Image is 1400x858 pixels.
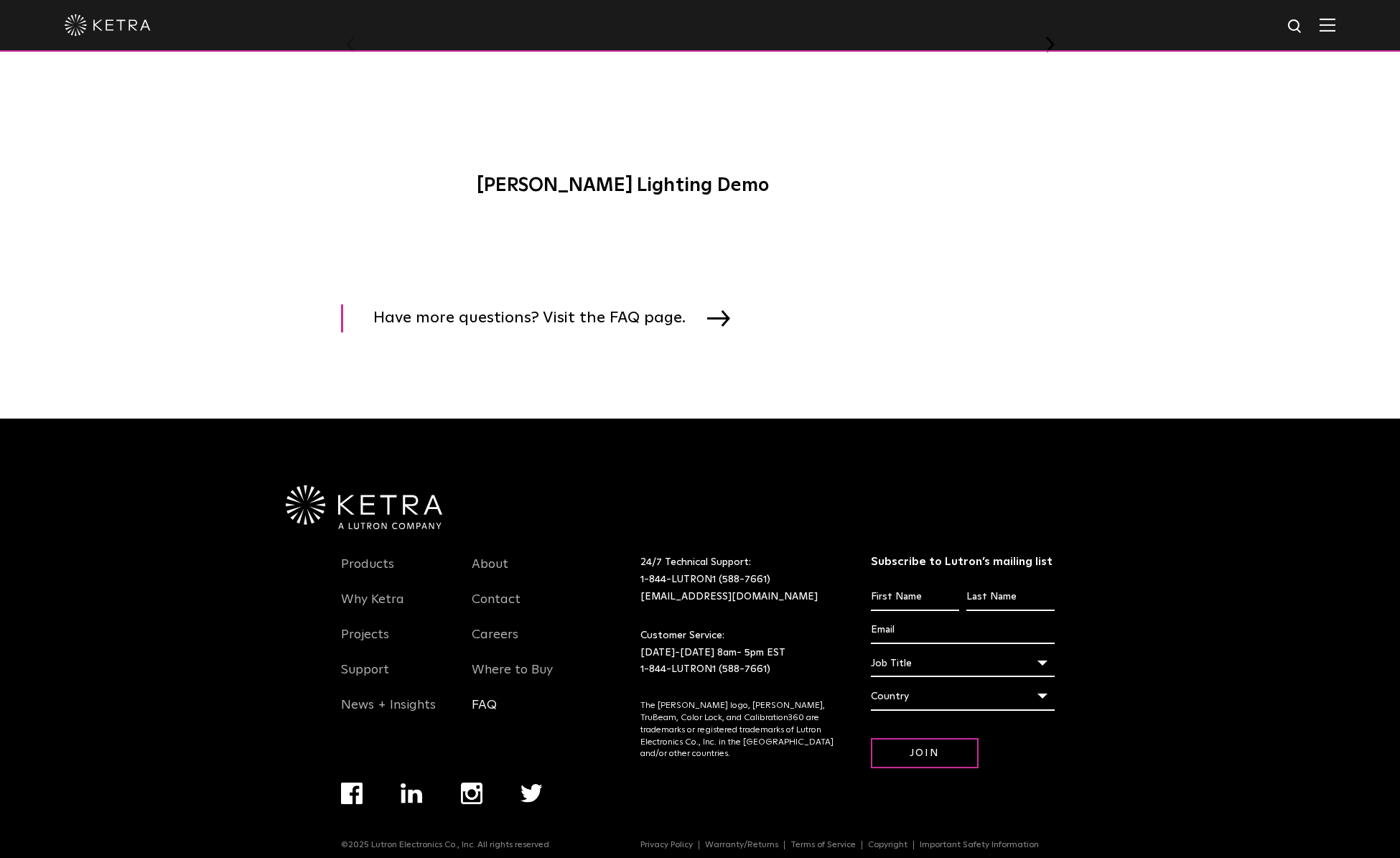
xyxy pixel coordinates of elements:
[341,556,394,589] a: Products
[472,627,518,660] a: Careers
[65,14,151,36] img: ketra-logo-2019-white
[862,841,914,849] a: Copyright
[472,697,497,730] a: FAQ
[472,592,521,625] a: Contact
[914,841,1045,849] a: Important Safety Information
[341,697,436,730] a: News + Insights
[640,628,835,679] p: Customer Service: [DATE]-[DATE] 8am- 5pm EST
[341,627,389,660] a: Projects
[640,574,770,584] a: 1-844-LUTRON1 (588-7661)
[785,841,862,849] a: Terms of Service
[1320,18,1335,32] img: Hamburger%20Nav.svg
[699,841,785,849] a: Warranty/Returns
[1287,18,1305,36] img: search icon
[871,738,979,769] input: Join
[472,554,581,730] div: Navigation Menu
[461,783,482,804] img: instagram
[635,841,699,849] a: Privacy Policy
[871,617,1055,644] input: Email
[871,584,959,611] input: First Name
[472,662,553,695] a: Where to Buy
[640,554,835,605] p: 24/7 Technical Support:
[341,783,363,804] img: facebook
[640,840,1059,850] div: Navigation Menu
[401,783,423,803] img: linkedin
[521,784,543,803] img: twitter
[341,783,580,840] div: Navigation Menu
[640,700,835,760] p: The [PERSON_NAME] logo, [PERSON_NAME], TruBeam, Color Lock, and Calibration360 are trademarks or ...
[341,662,389,695] a: Support
[871,554,1055,569] h3: Subscribe to Lutron’s mailing list
[341,840,551,850] p: ©2025 Lutron Electronics Co., Inc. All rights reserved.
[341,592,404,625] a: Why Ketra
[871,683,1055,710] div: Country
[871,650,1055,677] div: Job Title
[640,592,818,602] a: [EMAIL_ADDRESS][DOMAIN_NAME]
[472,556,508,589] a: About
[286,485,442,530] img: Ketra-aLutronCo_White_RGB
[640,664,770,674] a: 1-844-LUTRON1 (588-7661)
[707,310,730,326] img: arrow
[373,304,707,332] span: Have more questions? Visit the FAQ page.
[341,304,748,332] a: Have more questions? Visit the FAQ page.
[966,584,1055,611] input: Last Name
[341,554,450,730] div: Navigation Menu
